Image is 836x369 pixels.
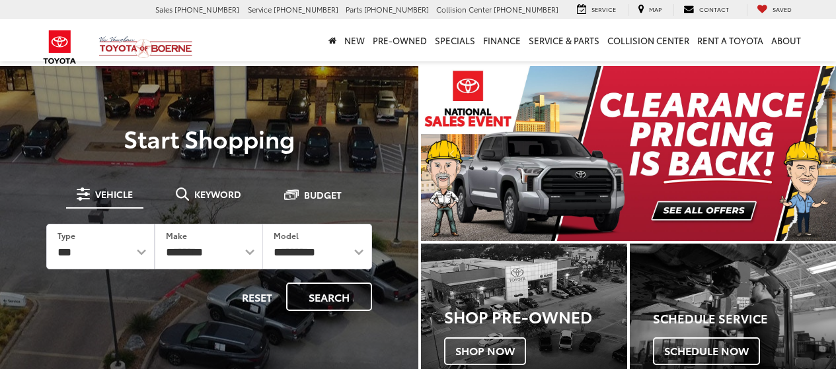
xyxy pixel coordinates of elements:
[628,4,671,16] a: Map
[369,19,431,61] a: Pre-Owned
[693,19,767,61] a: Rent a Toyota
[444,308,627,325] h3: Shop Pre-Owned
[324,19,340,61] a: Home
[421,92,483,215] button: Click to view previous picture.
[28,125,391,151] p: Start Shopping
[747,4,802,16] a: My Saved Vehicles
[274,230,299,241] label: Model
[286,283,372,311] button: Search
[653,337,760,365] span: Schedule Now
[274,4,338,15] span: [PHONE_NUMBER]
[248,4,272,15] span: Service
[603,19,693,61] a: Collision Center
[95,189,133,199] span: Vehicle
[346,4,362,15] span: Parts
[155,4,172,15] span: Sales
[231,283,284,311] button: Reset
[166,230,187,241] label: Make
[444,337,526,365] span: Shop Now
[57,230,75,241] label: Type
[774,92,836,215] button: Click to view next picture.
[673,4,739,16] a: Contact
[494,4,558,15] span: [PHONE_NUMBER]
[340,19,369,61] a: New
[649,5,662,13] span: Map
[436,4,492,15] span: Collision Center
[653,312,836,325] h4: Schedule Service
[431,19,479,61] a: Specials
[567,4,626,16] a: Service
[699,5,729,13] span: Contact
[773,5,792,13] span: Saved
[479,19,525,61] a: Finance
[304,190,342,199] span: Budget
[174,4,239,15] span: [PHONE_NUMBER]
[364,4,429,15] span: [PHONE_NUMBER]
[98,36,193,59] img: Vic Vaughan Toyota of Boerne
[194,189,241,199] span: Keyword
[767,19,805,61] a: About
[525,19,603,61] a: Service & Parts: Opens in a new tab
[35,26,85,69] img: Toyota
[591,5,616,13] span: Service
